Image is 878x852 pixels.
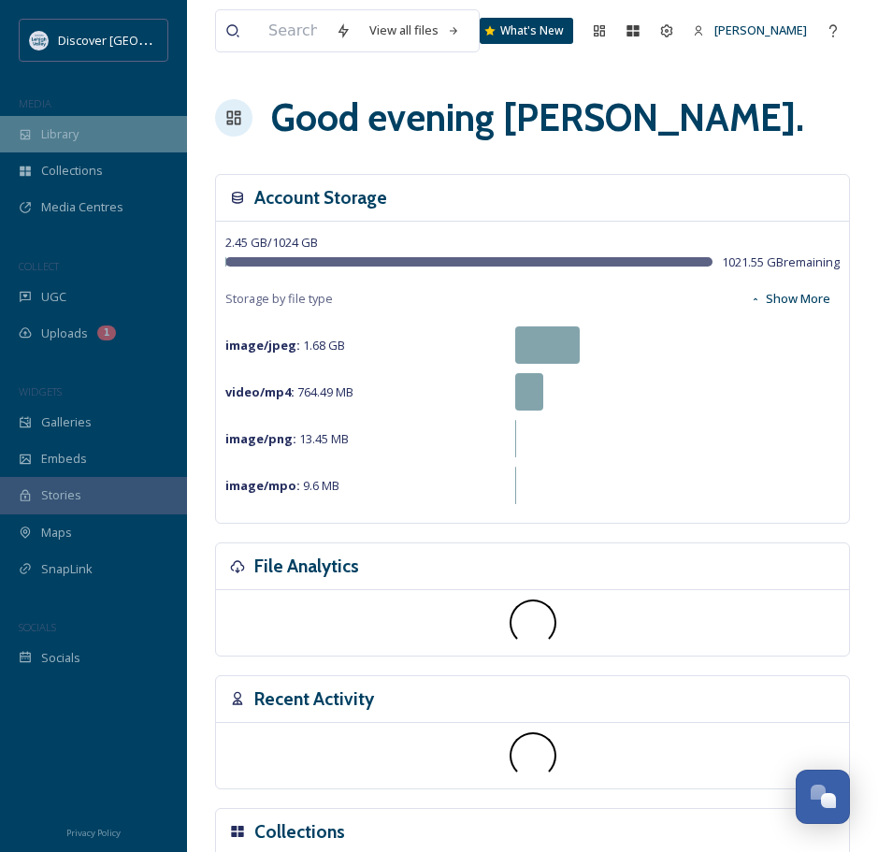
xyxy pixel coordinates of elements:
span: UGC [41,288,66,306]
span: 9.6 MB [225,477,339,494]
span: 1.68 GB [225,337,345,354]
span: Collections [41,162,103,180]
span: Socials [41,649,80,667]
h3: Recent Activity [254,686,374,713]
span: Privacy Policy [66,827,121,839]
span: 1021.55 GB remaining [722,253,840,271]
button: Show More [741,281,840,317]
span: Media Centres [41,198,123,216]
strong: image/png : [225,430,296,447]
span: 13.45 MB [225,430,349,447]
a: [PERSON_NAME] [684,12,816,49]
span: COLLECT [19,259,59,273]
span: Stories [41,486,81,504]
span: MEDIA [19,96,51,110]
img: DLV-Blue-Stacked%20%281%29.png [30,31,49,50]
span: Embeds [41,450,87,468]
span: SnapLink [41,560,93,578]
span: Uploads [41,325,88,342]
strong: video/mp4 : [225,383,295,400]
span: [PERSON_NAME] [714,22,807,38]
span: 2.45 GB / 1024 GB [225,234,318,251]
a: View all files [360,12,469,49]
a: Privacy Policy [66,820,121,843]
h3: Collections [254,818,345,845]
input: Search your library [259,10,326,51]
button: Open Chat [796,770,850,824]
strong: image/mpo : [225,477,300,494]
div: 1 [97,325,116,340]
span: Storage by file type [225,290,333,308]
span: SOCIALS [19,620,56,634]
span: WIDGETS [19,384,62,398]
strong: image/jpeg : [225,337,300,354]
h3: File Analytics [254,553,359,580]
a: What's New [480,18,573,44]
span: 764.49 MB [225,383,353,400]
h3: Account Storage [254,184,387,211]
span: Discover [GEOGRAPHIC_DATA] [58,31,228,49]
h1: Good evening [PERSON_NAME] . [271,90,804,146]
span: Maps [41,524,72,542]
span: Library [41,125,79,143]
span: Galleries [41,413,92,431]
